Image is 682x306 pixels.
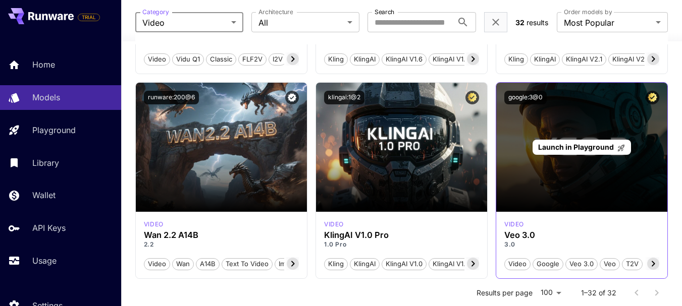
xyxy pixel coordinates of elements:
p: Home [32,58,55,71]
div: wan_2_2_a14b_t2v [144,220,164,229]
button: Certified Model – Vetted for best performance and includes a commercial license. [465,91,479,104]
button: KlingAI v1.6 [382,52,427,66]
div: 100 [537,285,565,300]
button: KlingAI v2.1 [562,52,606,66]
span: Veo 3.0 [566,259,597,269]
span: FLF2V [239,54,266,65]
button: Vidu Q1 [172,52,204,66]
span: Google [533,259,563,269]
span: 32 [515,18,524,27]
span: KlingAI v1.6 Pro [429,54,486,65]
p: API Keys [32,222,66,234]
button: klingai:1@2 [324,91,364,104]
span: Wan [173,259,193,269]
button: runware:200@6 [144,91,199,104]
button: Kling [324,52,348,66]
span: Classic [206,54,236,65]
p: 2.2 [144,240,299,249]
span: T2V [622,259,642,269]
span: All [258,17,343,29]
span: KlingAI v1.0 [382,259,426,269]
button: Wan [172,257,194,270]
span: A14B [196,259,219,269]
a: Launch in Playground [533,140,631,155]
button: Veo 3.0 [565,257,598,270]
button: Certified Model – Vetted for best performance and includes a commercial license. [646,91,659,104]
button: I2V [269,52,287,66]
button: KlingAI [350,257,380,270]
span: Launch in Playground [538,143,614,151]
span: Kling [505,54,528,65]
button: KlingAI v1.6 Pro [429,52,486,66]
div: klingai_1_0_pro [324,220,344,229]
span: KlingAI v1.0 Pro [429,259,486,269]
span: Vidu Q1 [173,54,203,65]
div: google_veo_3 [504,220,524,229]
span: results [527,18,548,27]
button: Video [144,257,170,270]
button: KlingAI [530,52,560,66]
label: Search [375,8,394,16]
label: Architecture [258,8,293,16]
span: KlingAI v2.1 [562,54,606,65]
button: Kling [504,52,528,66]
span: Add your payment card to enable full platform functionality. [78,11,100,23]
label: Order models by [564,8,612,16]
span: KlingAI v2.1 Master [609,54,676,65]
p: Results per page [477,288,533,298]
button: T2V [622,257,643,270]
p: video [144,220,164,229]
p: 3.0 [504,240,659,249]
h3: Veo 3.0 [504,230,659,240]
button: KlingAI v1.0 [382,257,427,270]
span: Video [142,17,227,29]
button: Image To Video [275,257,331,270]
p: Library [32,157,59,169]
span: Video [144,54,170,65]
p: 1–32 of 32 [581,288,616,298]
button: KlingAI [350,52,380,66]
button: Text To Video [222,257,273,270]
button: Verified working [285,91,299,104]
span: TRIAL [78,14,99,21]
button: Video [144,52,170,66]
span: I2V [269,54,286,65]
p: video [324,220,344,229]
button: google:3@0 [504,91,547,104]
h3: Wan 2.2 A14B [144,230,299,240]
span: Veo [600,259,619,269]
button: Veo [600,257,620,270]
span: Image To Video [275,259,331,269]
p: Wallet [32,189,56,201]
button: FLF2V [238,52,267,66]
span: KlingAI [531,54,559,65]
button: Kling [324,257,348,270]
h3: KlingAI V1.0 Pro [324,230,479,240]
button: Clear filters (1) [490,16,502,29]
span: KlingAI [350,259,379,269]
span: Kling [325,54,347,65]
span: KlingAI v1.6 [382,54,426,65]
span: Video [505,259,530,269]
span: KlingAI [350,54,379,65]
button: KlingAI v2.1 Master [608,52,676,66]
p: 1.0 Pro [324,240,479,249]
span: Kling [325,259,347,269]
button: Classic [206,52,236,66]
button: A14B [196,257,220,270]
p: Models [32,91,60,103]
span: Text To Video [222,259,272,269]
button: Google [533,257,563,270]
span: Most Popular [564,17,652,29]
p: video [504,220,524,229]
button: Video [504,257,531,270]
label: Category [142,8,169,16]
p: Usage [32,255,57,267]
p: Playground [32,124,76,136]
span: Video [144,259,170,269]
button: KlingAI v1.0 Pro [429,257,486,270]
